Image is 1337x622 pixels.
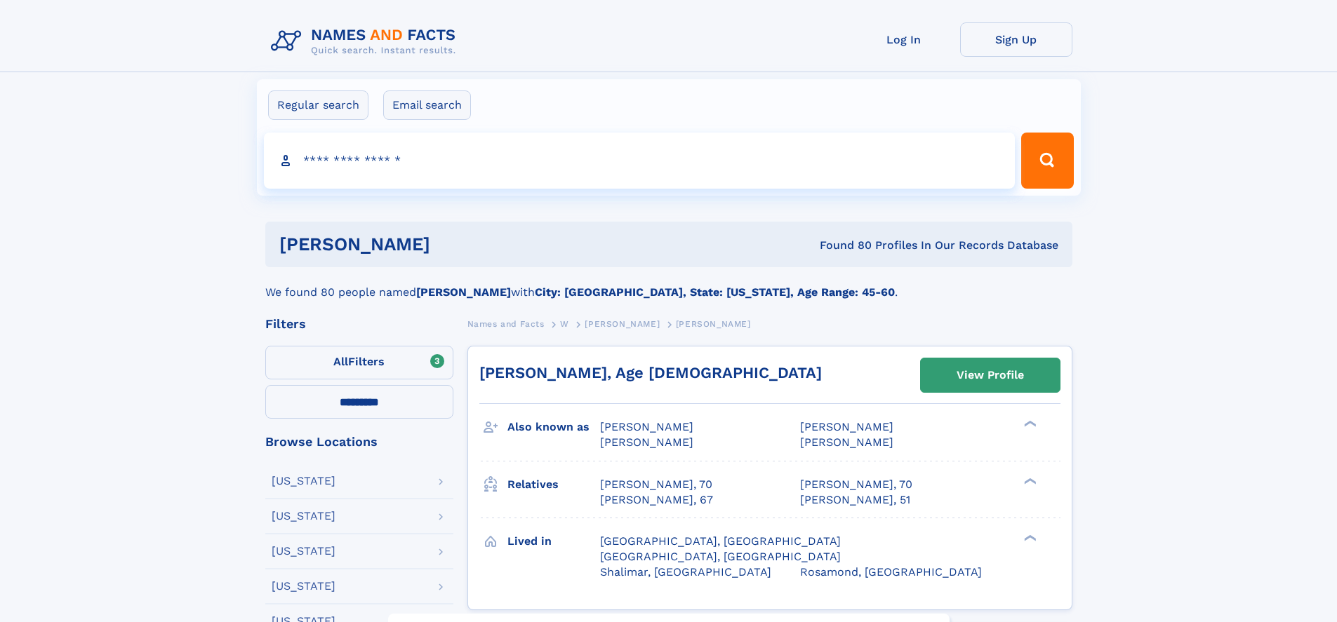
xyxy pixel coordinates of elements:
span: [PERSON_NAME] [600,420,693,433]
input: search input [264,133,1016,189]
a: [PERSON_NAME] [585,315,660,332]
span: Shalimar, [GEOGRAPHIC_DATA] [600,565,771,579]
a: [PERSON_NAME], 51 [800,492,910,508]
h3: Lived in [507,529,600,553]
label: Regular search [268,90,368,120]
div: [US_STATE] [272,581,335,592]
div: ❯ [1020,476,1037,485]
span: [PERSON_NAME] [800,435,893,449]
div: ❯ [1020,419,1037,428]
div: We found 80 people named with . [265,267,1072,301]
a: Sign Up [960,22,1072,57]
span: [PERSON_NAME] [585,319,660,329]
a: [PERSON_NAME], 70 [600,477,712,492]
span: [GEOGRAPHIC_DATA], [GEOGRAPHIC_DATA] [600,550,841,563]
label: Email search [383,90,471,120]
img: Logo Names and Facts [265,22,467,60]
span: All [333,355,348,368]
span: Rosamond, [GEOGRAPHIC_DATA] [800,565,982,579]
div: [US_STATE] [272,511,335,522]
span: [PERSON_NAME] [600,435,693,449]
b: City: [GEOGRAPHIC_DATA], State: [US_STATE], Age Range: 45-60 [535,285,895,299]
a: Names and Facts [467,315,545,332]
div: View Profile [957,359,1024,391]
div: Filters [265,318,453,330]
label: Filters [265,346,453,379]
div: Browse Locations [265,435,453,448]
b: [PERSON_NAME] [416,285,511,299]
h1: [PERSON_NAME] [279,236,625,253]
a: [PERSON_NAME], Age [DEMOGRAPHIC_DATA] [479,364,822,381]
h3: Relatives [507,473,600,496]
a: W [560,315,569,332]
div: ❯ [1020,533,1037,542]
span: [PERSON_NAME] [676,319,751,329]
span: [GEOGRAPHIC_DATA], [GEOGRAPHIC_DATA] [600,534,841,548]
div: [US_STATE] [272,546,335,557]
a: [PERSON_NAME], 67 [600,492,713,508]
div: [US_STATE] [272,475,335,487]
a: [PERSON_NAME], 70 [800,477,912,492]
div: Found 80 Profiles In Our Records Database [625,238,1058,253]
span: [PERSON_NAME] [800,420,893,433]
a: View Profile [921,358,1060,392]
h3: Also known as [507,415,600,439]
button: Search Button [1021,133,1073,189]
a: Log In [848,22,960,57]
span: W [560,319,569,329]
